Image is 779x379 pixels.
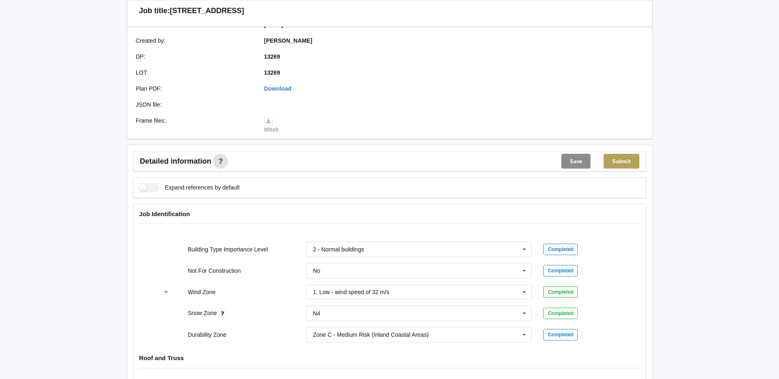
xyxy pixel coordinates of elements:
div: DP : [130,53,259,61]
div: Plan PDF : [130,84,259,93]
div: Completed [543,244,578,255]
b: 13269 [264,69,280,76]
h4: Roof and Truss [139,354,640,362]
button: reference-toggle [158,285,174,299]
h3: Job title: [139,6,170,16]
a: Mitek [264,117,279,133]
div: Completed [543,329,578,340]
div: JSON file : [130,100,259,109]
a: Download [264,85,292,92]
label: Wind Zone [188,289,216,295]
div: N4 [313,311,320,316]
button: Submit [604,154,639,169]
h4: Job Identification [139,210,640,218]
label: Building Type Importance Level [188,246,268,253]
label: Not For Construction [188,267,241,274]
div: LOT : [130,68,259,77]
div: Completed [543,308,578,319]
b: [PERSON_NAME] [264,37,312,44]
div: Completed [543,286,578,298]
div: 1. Low - wind speed of 32 m/s [313,289,389,295]
label: Expand references by default [139,183,240,192]
div: Zone C - Medium Risk (Inland Coastal Areas) [313,332,429,338]
label: Snow Zone [188,310,218,316]
h3: [STREET_ADDRESS] [170,6,244,16]
div: Frame files : [130,116,259,134]
div: Completed [543,265,578,276]
div: No [313,268,320,274]
div: Created by : [130,37,259,45]
div: 2 - Normal buildings [313,247,364,252]
b: 13269 [264,53,280,60]
label: Durability Zone [188,331,226,338]
span: Detailed information [140,158,211,165]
